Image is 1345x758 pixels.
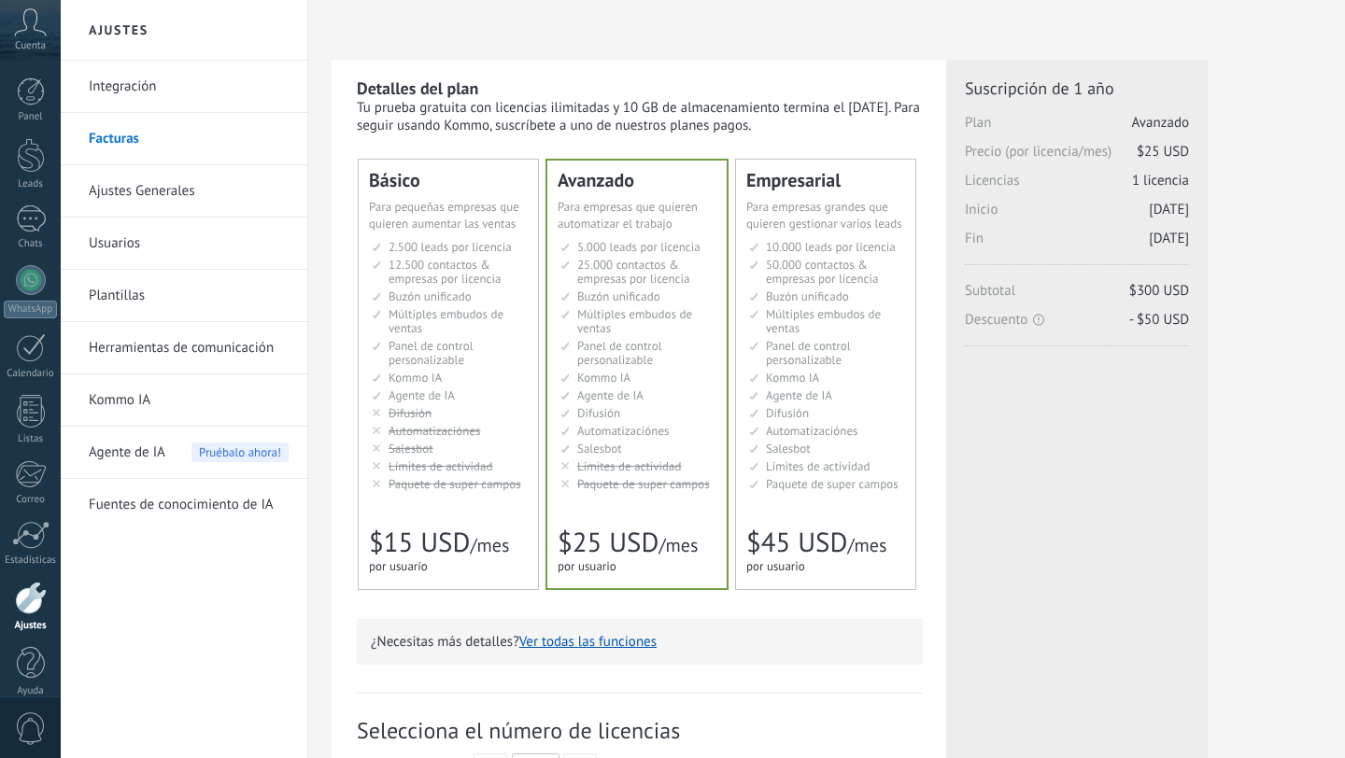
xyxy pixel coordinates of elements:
[766,423,858,439] span: Automatizaciónes
[577,257,689,287] span: 25.000 contactos & empresas por licencia
[965,143,1189,172] span: Precio (por licencia/mes)
[965,77,1189,99] span: Suscripción de 1 año
[61,427,307,479] li: Agente de IA
[15,40,46,52] span: Cuenta
[4,494,58,506] div: Correo
[389,458,493,474] span: Límites de actividad
[847,533,886,557] span: /mes
[61,374,307,427] li: Kommo IA
[1149,230,1189,247] span: [DATE]
[1129,282,1189,300] span: $300 USD
[89,374,289,427] a: Kommo IA
[371,633,909,651] p: ¿Necesitas más detalles?
[558,558,616,574] span: por usuario
[89,427,165,479] span: Agente de IA
[389,288,472,304] span: Buzón unificado
[369,199,519,232] span: Para pequeñas empresas que quieren aumentar las ventas
[577,306,692,336] span: Múltiples embudos de ventas
[766,257,878,287] span: 50.000 contactos & empresas por licencia
[766,370,819,386] span: Kommo IA
[965,311,1189,329] span: Descuento
[4,620,58,632] div: Ajustes
[4,368,58,380] div: Calendario
[766,458,871,474] span: Límites de actividad
[577,338,662,368] span: Panel de control personalizable
[4,554,58,567] div: Estadísticas
[89,113,289,165] a: Facturas
[357,716,923,745] span: Selecciona el número de licencias
[766,476,899,492] span: Paquete de super campos
[4,301,57,318] div: WhatsApp
[965,172,1189,201] span: Licencias
[389,239,512,255] span: 2.500 leads por licencia
[389,476,521,492] span: Paquete de super campos
[1137,143,1189,161] span: $25 USD
[577,441,622,456] span: Salesbot
[577,239,701,255] span: 5.000 leads por licencia
[577,423,670,439] span: Automatizaciónes
[389,257,501,287] span: 12.500 contactos & empresas por licencia
[4,111,58,123] div: Panel
[89,270,289,322] a: Plantillas
[4,685,58,697] div: Ayuda
[577,288,660,304] span: Buzón unificado
[389,306,503,336] span: Múltiples embudos de ventas
[61,218,307,270] li: Usuarios
[389,441,433,456] span: Salesbot
[89,427,289,479] a: Agente de IA Pruébalo ahora!
[577,370,630,386] span: Kommo IA
[89,165,289,218] a: Ajustes Generales
[61,113,307,165] li: Facturas
[766,405,809,421] span: Difusión
[191,442,289,462] span: Pruébalo ahora!
[558,525,658,560] span: $25 USD
[4,238,58,250] div: Chats
[369,525,470,560] span: $15 USD
[746,199,902,232] span: Para empresas grandes que quieren gestionar varios leads
[1132,172,1189,189] span: 1 licencia
[61,61,307,113] li: Integración
[389,338,474,368] span: Panel de control personalizable
[746,171,905,189] div: Empresarial
[61,322,307,374] li: Herramientas de comunicación
[61,479,307,530] li: Fuentes de conocimiento de IA
[577,387,644,403] span: Agente de IA
[470,533,509,557] span: /mes
[965,230,1189,259] span: Fin
[558,199,698,232] span: Para empresas que quieren automatizar el trabajo
[89,218,289,270] a: Usuarios
[357,77,478,99] b: Detalles del plan
[369,171,528,189] div: Básico
[519,633,657,651] button: Ver todas las funciones
[61,270,307,322] li: Plantillas
[1129,311,1189,329] span: - $50 USD
[577,476,710,492] span: Paquete de super campos
[61,165,307,218] li: Ajustes Generales
[965,114,1189,143] span: Plan
[558,171,716,189] div: Avanzado
[658,533,698,557] span: /mes
[577,458,682,474] span: Límites de actividad
[1132,114,1189,132] span: Avanzado
[766,441,811,456] span: Salesbot
[766,338,851,368] span: Panel de control personalizable
[4,178,58,190] div: Leads
[389,423,481,439] span: Automatizaciónes
[965,282,1189,311] span: Subtotal
[89,479,289,531] a: Fuentes de conocimiento de IA
[1149,201,1189,218] span: [DATE]
[766,239,896,255] span: 10.000 leads por licencia
[766,306,881,336] span: Múltiples embudos de ventas
[4,433,58,445] div: Listas
[389,387,455,403] span: Agente de IA
[965,201,1189,230] span: Inicio
[389,405,432,421] span: Difusión
[89,322,289,374] a: Herramientas de comunicación
[389,370,442,386] span: Kommo IA
[89,61,289,113] a: Integración
[766,387,832,403] span: Agente de IA
[369,558,428,574] span: por usuario
[746,558,805,574] span: por usuario
[766,288,849,304] span: Buzón unificado
[577,405,620,421] span: Difusión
